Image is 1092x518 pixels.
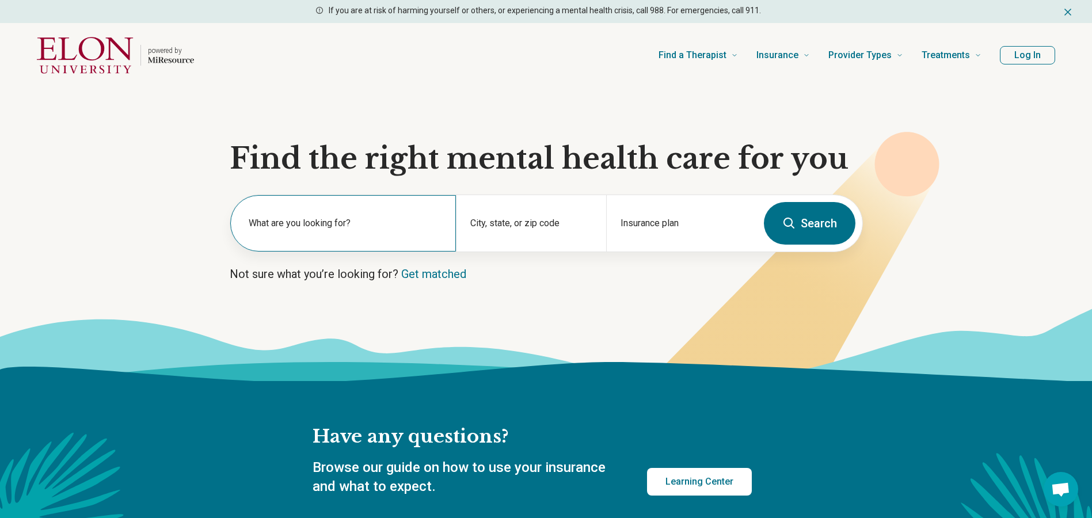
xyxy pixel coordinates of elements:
[922,47,970,63] span: Treatments
[922,32,981,78] a: Treatments
[1000,46,1055,64] button: Log In
[401,267,466,281] a: Get matched
[313,425,752,449] h2: Have any questions?
[659,32,738,78] a: Find a Therapist
[329,5,761,17] p: If you are at risk of harming yourself or others, or experiencing a mental health crisis, call 98...
[230,266,863,282] p: Not sure what you’re looking for?
[1044,472,1078,506] div: Open chat
[764,202,855,245] button: Search
[828,32,903,78] a: Provider Types
[659,47,726,63] span: Find a Therapist
[756,47,798,63] span: Insurance
[230,142,863,176] h1: Find the right mental health care for you
[249,216,442,230] label: What are you looking for?
[148,46,194,55] p: powered by
[756,32,810,78] a: Insurance
[647,468,752,496] a: Learning Center
[828,47,892,63] span: Provider Types
[1062,5,1074,18] button: Dismiss
[37,37,194,74] a: Home page
[313,458,619,497] p: Browse our guide on how to use your insurance and what to expect.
